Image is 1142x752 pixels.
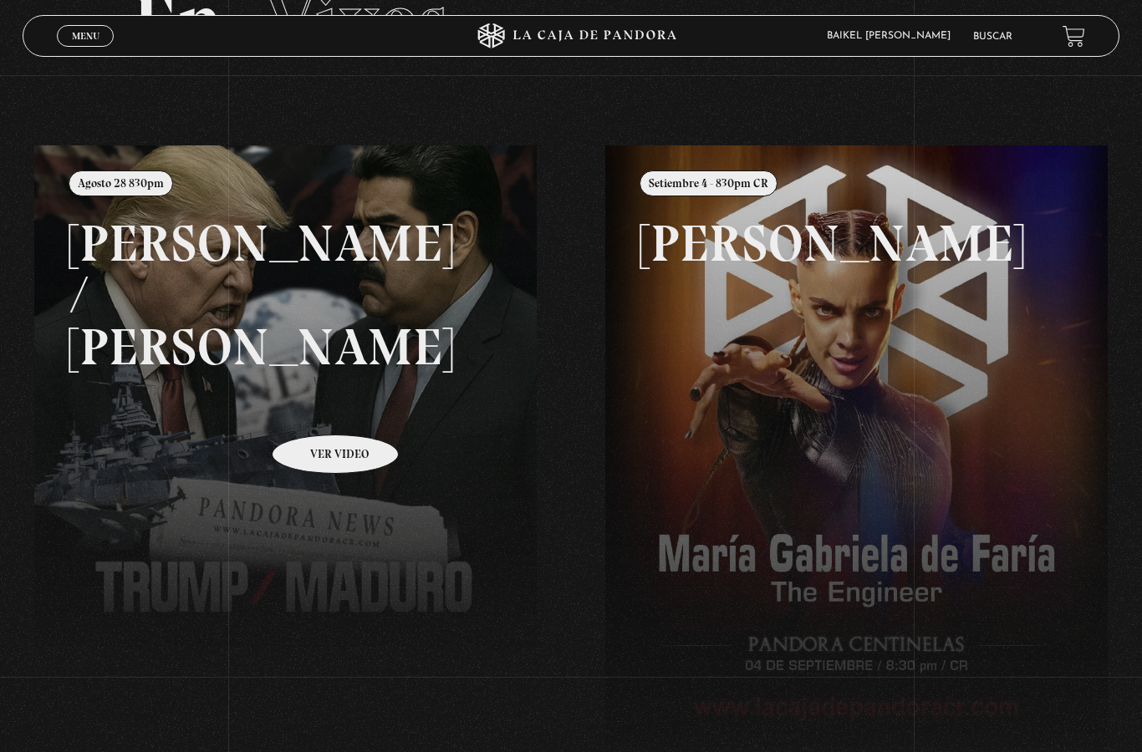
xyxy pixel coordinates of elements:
a: Buscar [973,32,1012,42]
a: View your shopping cart [1063,25,1085,48]
span: Menu [72,31,99,41]
span: Cerrar [66,45,105,57]
span: Baikel [PERSON_NAME] [818,31,967,41]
